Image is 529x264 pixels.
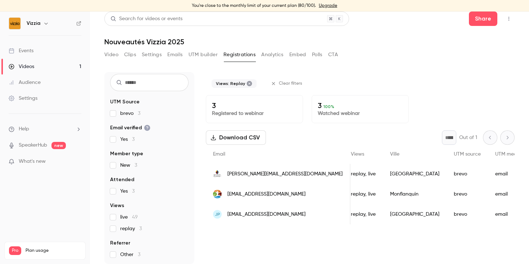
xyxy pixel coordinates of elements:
[213,170,222,178] img: ville-bourges.fr
[383,204,447,224] div: [GEOGRAPHIC_DATA]
[312,49,322,61] button: Polls
[223,49,256,61] button: Registrations
[279,81,302,86] span: Clear filters
[383,164,447,184] div: [GEOGRAPHIC_DATA]
[268,78,307,89] button: Clear filters
[9,79,41,86] div: Audience
[328,49,338,61] button: CTA
[110,150,143,157] span: Member type
[104,37,515,46] h1: Nouveautés Vizzia 2025
[110,15,182,23] div: Search for videos or events
[261,49,284,61] button: Analytics
[247,81,252,86] button: Remove "Replay views" from selected filters
[120,225,142,232] span: replay
[318,101,403,110] p: 3
[19,142,47,149] a: SpeakerHub
[120,110,140,117] span: brevo
[110,202,124,209] span: Views
[9,95,37,102] div: Settings
[9,125,81,133] li: help-dropdown-opener
[215,211,220,218] span: JP
[454,152,481,157] span: UTM source
[503,13,515,24] button: Top Bar Actions
[227,211,306,218] span: [EMAIL_ADDRESS][DOMAIN_NAME]
[447,184,488,204] div: brevo
[167,49,182,61] button: Emails
[216,81,245,86] span: Views: Replay
[138,252,140,257] span: 3
[324,104,334,109] span: 100 %
[344,184,383,204] div: replay, live
[110,98,140,106] span: UTM Source
[9,47,33,54] div: Events
[19,158,46,165] span: What's new
[110,98,189,258] section: facet-groups
[390,152,399,157] span: Ville
[213,190,222,198] img: ccbastides47.com
[206,130,266,145] button: Download CSV
[495,152,525,157] span: UTM medium
[344,164,383,184] div: replay, live
[110,240,130,247] span: Referrer
[383,184,447,204] div: Monflanquin
[120,162,137,169] span: New
[212,110,297,117] p: Registered to webinar
[120,251,140,258] span: Other
[9,63,34,70] div: Videos
[447,204,488,224] div: brevo
[447,164,488,184] div: brevo
[289,49,306,61] button: Embed
[110,176,134,183] span: Attended
[132,137,135,142] span: 3
[319,3,337,9] a: Upgrade
[27,20,40,27] h6: Vizzia
[124,49,136,61] button: Clips
[19,125,29,133] span: Help
[344,204,383,224] div: replay, live
[120,214,138,221] span: live
[189,49,218,61] button: UTM builder
[132,189,135,194] span: 3
[469,12,497,26] button: Share
[110,124,150,131] span: Email verified
[135,163,137,168] span: 3
[212,101,297,110] p: 3
[138,111,140,116] span: 3
[9,246,21,255] span: Pro
[351,152,364,157] span: Views
[26,248,81,254] span: Plan usage
[120,136,135,143] span: Yes
[120,188,135,195] span: Yes
[139,226,142,231] span: 3
[132,215,138,220] span: 49
[51,142,66,149] span: new
[318,110,403,117] p: Watched webinar
[459,134,477,141] p: Out of 1
[227,191,306,198] span: [EMAIL_ADDRESS][DOMAIN_NAME]
[9,18,21,29] img: Vizzia
[142,49,162,61] button: Settings
[104,49,118,61] button: Video
[213,152,225,157] span: Email
[227,170,343,178] span: [PERSON_NAME][EMAIL_ADDRESS][DOMAIN_NAME]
